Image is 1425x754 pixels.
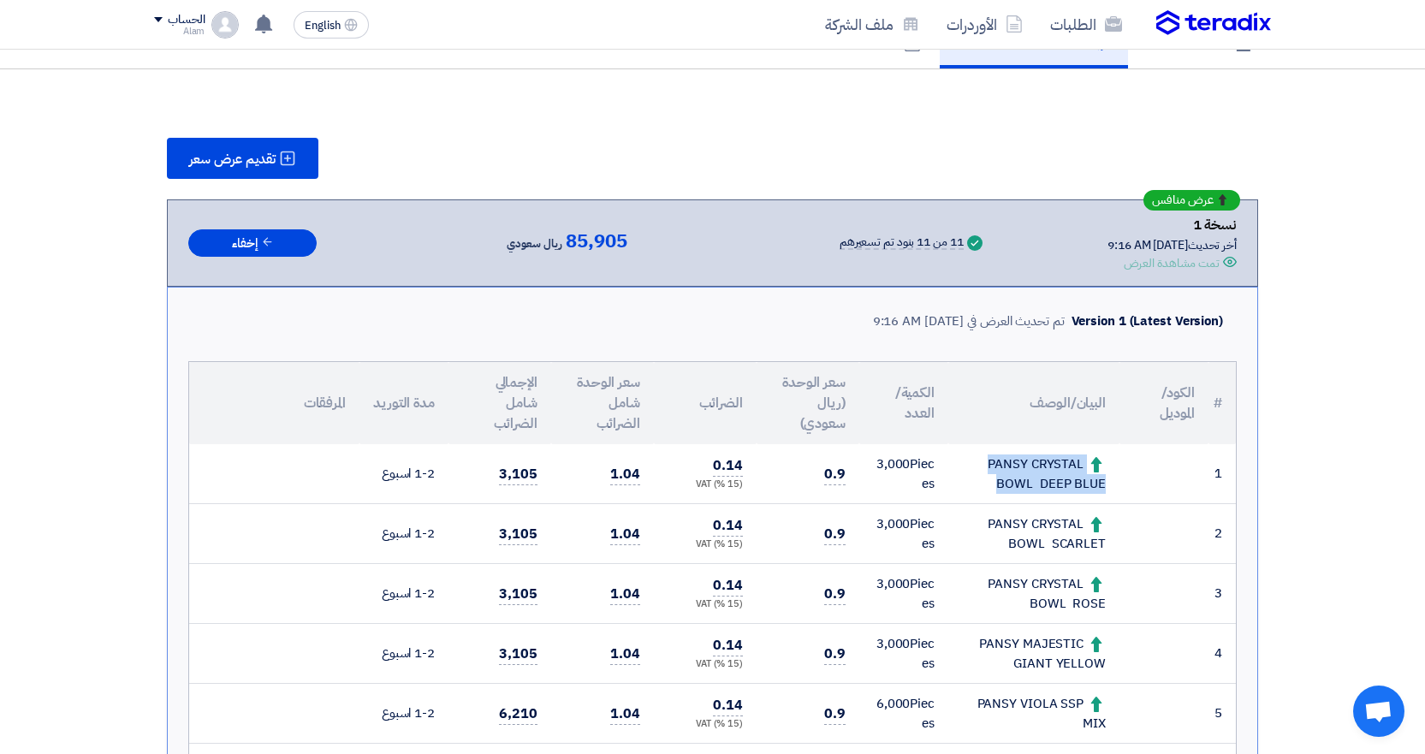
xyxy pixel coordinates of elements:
[1147,31,1252,50] h5: ملخص الطلب
[654,362,757,444] th: الضرائب
[499,704,537,725] span: 6,210
[811,4,933,45] a: ملف الشركة
[359,444,448,504] td: 1-2 اسبوع
[668,478,743,492] div: (15 %) VAT
[962,514,1106,553] div: PANSY CRYSTAL BOWL SCARLET
[154,27,205,36] div: Alam
[448,362,551,444] th: الإجمالي شامل الضرائب
[211,11,239,39] img: profile_test.png
[876,694,911,713] span: 6,000
[876,514,911,533] span: 3,000
[824,464,846,485] span: 0.9
[873,312,1065,331] div: تم تحديث العرض في [DATE] 9:16 AM
[1124,254,1220,272] div: تمت مشاهدة العرض
[610,464,640,485] span: 1.04
[1208,504,1236,564] td: 2
[610,644,640,665] span: 1.04
[1119,362,1208,444] th: الكود/الموديل
[713,575,743,597] span: 0.14
[876,634,911,653] span: 3,000
[1208,684,1236,744] td: 5
[305,20,341,32] span: English
[713,515,743,537] span: 0.14
[499,644,537,665] span: 3,105
[668,657,743,672] div: (15 %) VAT
[168,13,205,27] div: الحساب
[840,236,964,250] div: 11 من 11 بنود تم تسعيرهم
[876,454,911,473] span: 3,000
[1072,312,1223,331] div: Version 1 (Latest Version)
[359,362,448,444] th: مدة التوريد
[294,11,369,39] button: English
[359,624,448,684] td: 1-2 اسبوع
[1152,194,1214,206] span: عرض منافس
[1107,236,1237,254] div: أخر تحديث [DATE] 9:16 AM
[713,455,743,477] span: 0.14
[1036,4,1136,45] a: الطلبات
[566,231,626,252] span: 85,905
[824,524,846,545] span: 0.9
[1208,564,1236,624] td: 3
[948,362,1119,444] th: البيان/الوصف
[962,634,1106,673] div: PANSY MAJESTIC GIANT YELLOW
[610,704,640,725] span: 1.04
[551,362,654,444] th: سعر الوحدة شامل الضرائب
[189,152,276,166] span: تقديم عرض سعر
[757,362,859,444] th: سعر الوحدة (ريال سعودي)
[668,717,743,732] div: (15 %) VAT
[859,362,948,444] th: الكمية/العدد
[359,504,448,564] td: 1-2 اسبوع
[959,31,1109,50] h5: عروض الأسعار المقدمة
[962,694,1106,733] div: PANSY VIOLA SSP MIX
[1208,624,1236,684] td: 4
[610,524,640,545] span: 1.04
[859,444,948,504] td: Pieces
[1107,214,1237,236] div: نسخة 1
[499,584,537,605] span: 3,105
[824,644,846,665] span: 0.9
[876,574,911,593] span: 3,000
[832,31,921,50] h5: أوامر التوريد
[507,234,562,254] span: ريال سعودي
[933,4,1036,45] a: الأوردرات
[824,704,846,725] span: 0.9
[824,584,846,605] span: 0.9
[962,574,1106,613] div: PANSY CRYSTAL BOWL ROSE
[713,695,743,716] span: 0.14
[359,564,448,624] td: 1-2 اسبوع
[1208,444,1236,504] td: 1
[668,537,743,552] div: (15 %) VAT
[859,684,948,744] td: Pieces
[859,504,948,564] td: Pieces
[188,229,317,258] button: إخفاء
[189,362,359,444] th: المرفقات
[499,524,537,545] span: 3,105
[1208,362,1236,444] th: #
[1353,686,1404,737] div: Open chat
[859,564,948,624] td: Pieces
[962,454,1106,493] div: PANSY CRYSTAL BOWL DEEP BLUE
[859,624,948,684] td: Pieces
[1156,10,1271,36] img: Teradix logo
[499,464,537,485] span: 3,105
[359,684,448,744] td: 1-2 اسبوع
[610,584,640,605] span: 1.04
[167,138,318,179] button: تقديم عرض سعر
[668,597,743,612] div: (15 %) VAT
[713,635,743,656] span: 0.14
